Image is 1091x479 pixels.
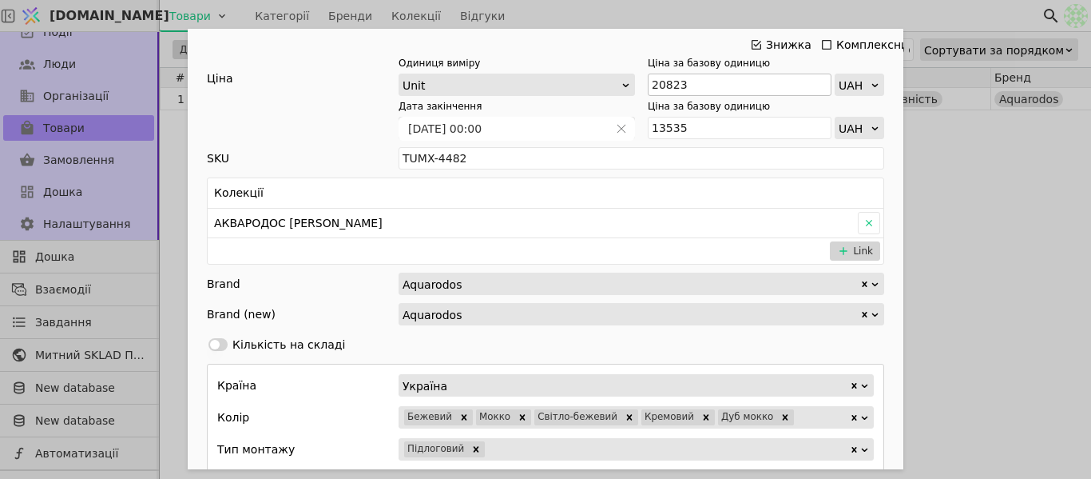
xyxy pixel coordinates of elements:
div: Одиниця виміру [399,56,501,70]
div: Знижка [766,34,811,56]
div: Мокко [476,409,514,425]
div: Тип монтажу [217,438,295,461]
div: Aquarodos [403,273,859,294]
div: Бежевий [404,409,455,425]
div: Ціна [207,70,399,139]
button: Clear [616,123,627,134]
div: Кремовий [641,409,697,425]
div: Підлоговий [404,441,467,457]
div: Remove Підлоговий [467,441,485,457]
div: Комплексний [836,34,915,56]
h3: Колекції [214,185,264,202]
div: АКВАРОДОС [PERSON_NAME] [208,209,851,238]
div: Країна [217,374,256,397]
div: Unit [403,74,621,97]
input: dd.MM.yyyy HH:mm [399,118,609,140]
div: Ціна за базову одиницю [648,56,750,70]
div: Кількість на складі [232,337,345,353]
div: Brand (new) [207,303,276,325]
div: Україна [403,375,849,396]
div: UAH [839,118,870,140]
div: Aquarodos [403,304,859,325]
div: Brand [207,273,240,295]
div: Колір [217,406,249,429]
div: Remove Світло-бежевий [621,409,638,425]
div: Remove Бежевий [455,409,473,425]
button: Link [830,241,880,261]
div: Remove Кремовий [697,409,715,425]
svg: close [616,123,627,134]
div: Дата закінчення [399,99,501,114]
div: Add Opportunity [188,29,903,469]
div: Remove Мокко [514,409,531,425]
div: Світло-бежевий [534,409,621,425]
div: UAH [839,74,870,97]
div: SKU [207,147,229,170]
div: Дуб мокко [718,409,776,425]
div: Ціна за базову одиницю [648,99,750,114]
div: Remove Дуб мокко [776,409,794,425]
